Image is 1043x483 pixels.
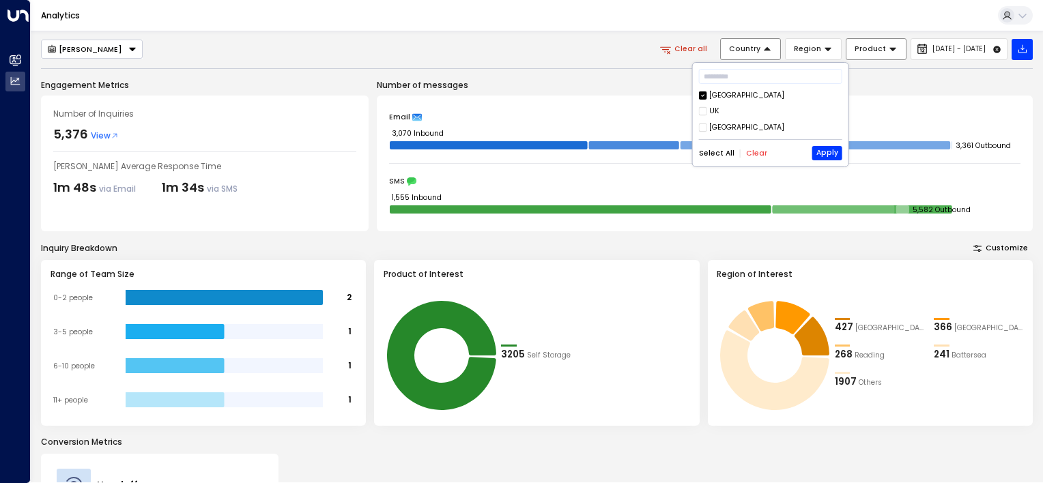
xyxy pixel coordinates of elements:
button: Country [720,38,781,60]
div: 241Battersea [934,348,1023,362]
h3: Product of Interest [384,268,690,280]
span: Others [859,377,882,388]
tspan: 2 [347,292,352,304]
div: Inquiry Breakdown [41,242,117,254]
span: Birmingham [954,323,1023,334]
tspan: 1 [348,360,352,372]
span: View [91,130,119,142]
tspan: 3,070 Inbound [392,128,444,138]
span: Country [729,43,760,55]
tspan: 1 [348,326,352,338]
div: [GEOGRAPHIC_DATA] [709,122,784,133]
div: [GEOGRAPHIC_DATA] [709,90,784,101]
tspan: 1 [348,394,352,406]
div: 427London [835,321,924,334]
button: Region [785,38,842,60]
div: [PERSON_NAME] Average Response Time [53,160,356,173]
tspan: 5,582 Outbound [913,204,971,214]
p: Engagement Metrics [41,79,369,91]
div: Button group with a nested menu [41,40,143,59]
tspan: 0-2 people [53,293,93,303]
div: 241 [934,348,949,362]
span: Email [389,113,410,122]
div: 366Birmingham [934,321,1023,334]
div: UK [709,106,719,117]
div: 1m 48s [53,178,136,196]
h3: Region of Interest [717,268,1023,280]
button: Product [846,38,906,60]
p: Conversion Metrics [41,436,1033,448]
div: 1m 34s [162,178,238,196]
button: Apply [812,146,842,160]
h3: Range of Team Size [51,268,357,280]
div: 3205 [501,348,525,362]
tspan: 3-5 people [53,327,93,337]
div: [PERSON_NAME] [47,44,123,54]
button: Select All [699,149,734,158]
div: 427 [835,321,853,334]
span: [DATE] - [DATE] [932,45,986,53]
div: 268 [835,348,853,362]
tspan: 1,555 Inbound [392,192,442,202]
span: Battersea [952,350,986,361]
span: Reading [855,350,885,361]
span: Region [794,43,821,55]
div: 1907 [835,375,857,389]
span: Product [855,43,886,55]
tspan: 3,361 Outbound [956,140,1011,150]
a: Analytics [41,10,80,21]
p: Number of messages [377,79,1033,91]
tspan: 6-10 people [53,361,95,371]
span: via SMS [207,183,238,194]
button: Customize [969,241,1033,256]
tspan: 11+ people [53,395,88,405]
span: London [855,323,924,334]
button: Clear all [653,39,716,59]
div: [GEOGRAPHIC_DATA] [699,122,842,133]
div: SMS [389,177,1020,186]
span: Self Storage [527,350,571,361]
span: via Email [99,183,136,194]
div: 268Reading [835,348,924,362]
button: Clear [746,149,767,158]
div: 5,376 [53,125,88,143]
button: [PERSON_NAME] [41,40,143,59]
button: [DATE] - [DATE] [911,38,1008,60]
div: UK [699,106,842,117]
div: [GEOGRAPHIC_DATA] [699,90,842,101]
div: Number of Inquiries [53,108,356,120]
div: 1907Others [835,375,924,389]
div: 3205Self Storage [501,348,590,362]
div: 366 [934,321,952,334]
